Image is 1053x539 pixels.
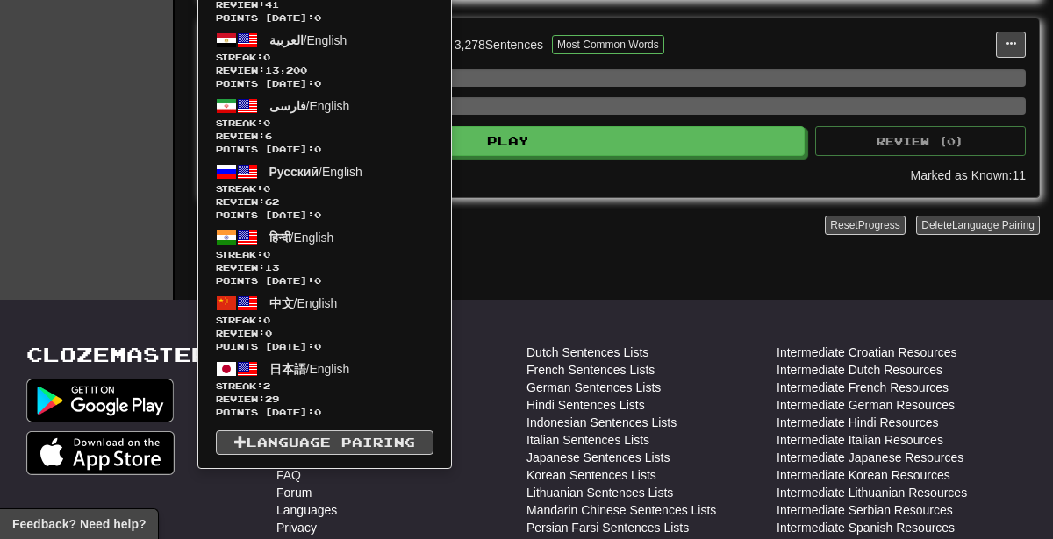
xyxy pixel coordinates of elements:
a: Privacy [276,519,317,536]
span: 0 [263,315,270,325]
span: Review: 13 [216,261,433,274]
a: Indonesian Sentences Lists [526,414,677,431]
a: Mandarin Chinese Sentences Lists [526,501,716,519]
a: हिन्दी/EnglishStreak:0 Review:13Points [DATE]:0 [198,224,451,290]
span: 日本語 [269,362,306,376]
a: German Sentences Lists [526,379,661,396]
img: Get it on Google Play [26,379,174,422]
a: العربية/EnglishStreak:0 Review:13,200Points [DATE]:0 [198,27,451,93]
button: Most Common Words [552,35,664,54]
a: French Sentences Lists [526,361,655,379]
a: Persian Farsi Sentences Lists [526,519,689,536]
span: / English [269,165,362,179]
span: Streak: [216,182,433,195]
span: فارسی [269,99,306,113]
span: 0 [263,249,270,259]
span: Points [DATE]: 0 [216,209,433,222]
img: Get it on App Store [26,431,175,475]
span: 0 [263,52,270,62]
a: Languages [276,501,337,519]
a: Forum [276,484,312,501]
button: Review (0) [815,126,1026,156]
span: Points [DATE]: 0 [216,340,433,353]
span: / English [269,296,338,310]
span: 中文 [269,296,294,310]
span: / English [269,99,350,113]
a: Intermediate Serbian Resources [777,501,953,519]
a: Lithuanian Sentences Lists [526,484,673,501]
a: Dutch Sentences Lists [526,344,648,361]
a: Italian Sentences Lists [526,431,649,449]
a: Hindi Sentences Lists [526,396,645,414]
a: Intermediate German Resources [777,396,955,414]
a: Language Pairing [216,430,433,455]
span: Open feedback widget [12,515,146,533]
span: Streak: [216,117,433,130]
span: Русский [269,165,319,179]
a: 中文/EnglishStreak:0 Review:0Points [DATE]:0 [198,290,451,356]
a: Clozemaster [26,344,208,365]
a: Intermediate French Resources [777,379,949,396]
span: Streak: [216,379,433,393]
a: Intermediate Spanish Resources [777,519,955,536]
a: Intermediate Italian Resources [777,431,943,449]
a: FAQ [276,466,301,484]
span: 2 [263,380,270,391]
span: Language Pairing [952,219,1035,231]
span: / English [269,33,347,47]
span: Points [DATE]: 0 [216,406,433,419]
div: 3,278 Sentences [455,36,543,53]
span: Review: 6 [216,130,433,143]
a: Japanese Sentences Lists [526,449,670,466]
a: Korean Sentences Lists [526,466,656,484]
span: Review: 13,200 [216,64,433,77]
span: Points [DATE]: 0 [216,143,433,156]
button: Play [211,126,805,156]
a: Русский/EnglishStreak:0 Review:62Points [DATE]:0 [198,159,451,224]
a: Intermediate Croatian Resources [777,344,956,361]
span: Progress [858,219,900,231]
span: 0 [263,183,270,194]
span: / English [269,362,350,376]
span: हिन्दी [269,230,290,245]
span: 0 [263,117,270,128]
button: ResetProgress [825,216,905,235]
button: DeleteLanguage Pairing [916,216,1040,235]
a: Intermediate Lithuanian Resources [777,484,967,501]
span: Streak: [216,314,433,327]
span: العربية [269,33,304,47]
a: Intermediate Hindi Resources [777,414,938,431]
div: Marked as Known: 11 [910,167,1026,184]
span: Streak: [216,248,433,261]
a: Intermediate Dutch Resources [777,361,942,379]
a: فارسی/EnglishStreak:0 Review:6Points [DATE]:0 [198,93,451,159]
span: Review: 29 [216,393,433,406]
span: Points [DATE]: 0 [216,77,433,90]
a: Intermediate Japanese Resources [777,449,963,466]
span: Streak: [216,51,433,64]
span: / English [269,230,334,245]
span: Points [DATE]: 0 [216,11,433,25]
span: Review: 0 [216,327,433,340]
a: 日本語/EnglishStreak:2 Review:29Points [DATE]:0 [198,356,451,422]
span: Review: 62 [216,195,433,209]
a: Intermediate Korean Resources [777,466,950,484]
span: Points [DATE]: 0 [216,274,433,287]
